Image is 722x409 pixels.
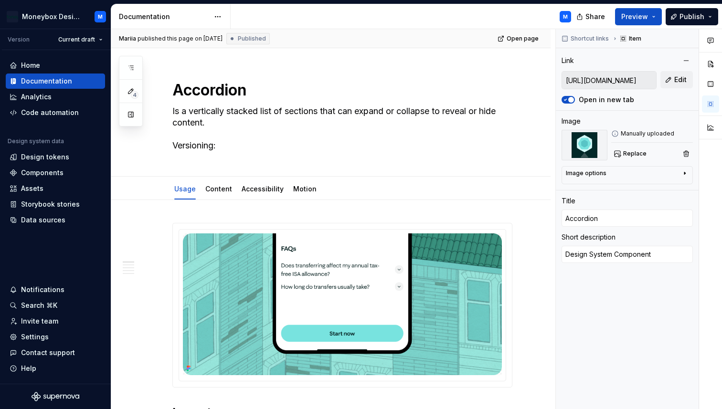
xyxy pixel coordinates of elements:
[21,348,75,357] div: Contact support
[119,35,136,42] span: Mariia
[495,32,543,45] a: Open page
[6,165,105,180] a: Components
[21,168,64,178] div: Components
[6,361,105,376] button: Help
[7,11,18,22] img: c17557e8-ebdc-49e2-ab9e-7487adcf6d53.png
[289,178,320,199] div: Motion
[293,185,317,193] a: Motion
[6,149,105,165] a: Design tokens
[562,56,574,65] div: Link
[559,32,613,45] button: Shortcut links
[562,232,616,242] div: Short description
[131,91,138,99] span: 4
[566,169,689,181] button: Image options
[98,13,103,21] div: M
[621,12,648,21] span: Preview
[2,6,109,27] button: Moneybox Design SystemM
[6,73,105,89] a: Documentation
[138,35,223,42] div: published this page on [DATE]
[21,285,64,294] div: Notifications
[170,79,510,102] textarea: Accordion
[8,137,64,145] div: Design system data
[21,76,72,86] div: Documentation
[21,301,57,310] div: Search ⌘K
[571,35,609,42] span: Shortcut links
[674,75,687,84] span: Edit
[611,147,651,160] button: Replace
[566,169,606,177] div: Image options
[562,246,693,263] textarea: Design System Component
[21,184,43,193] div: Assets
[563,13,568,21] div: M
[170,104,510,153] textarea: Is a vertically stacked list of sections that can expand or collapse to reveal or hide content. V...
[202,178,236,199] div: Content
[238,35,266,42] span: Published
[6,181,105,196] a: Assets
[54,33,107,46] button: Current draft
[6,298,105,313] button: Search ⌘K
[205,185,232,193] a: Content
[32,392,79,401] svg: Supernova Logo
[6,345,105,360] button: Contact support
[22,12,83,21] div: Moneybox Design System
[507,35,539,42] span: Open page
[119,12,209,21] div: Documentation
[21,364,36,373] div: Help
[6,282,105,297] button: Notifications
[6,212,105,228] a: Data sources
[660,71,693,88] button: Edit
[8,36,30,43] div: Version
[6,105,105,120] a: Code automation
[21,61,40,70] div: Home
[6,197,105,212] a: Storybook stories
[680,12,704,21] span: Publish
[6,58,105,73] a: Home
[58,36,95,43] span: Current draft
[562,130,607,160] img: c61b121b-fd44-4dd3-902a-1f1c95ef59be.png
[242,185,284,193] a: Accessibility
[562,196,575,206] div: Title
[21,152,69,162] div: Design tokens
[562,116,581,126] div: Image
[174,185,196,193] a: Usage
[572,8,611,25] button: Share
[21,215,65,225] div: Data sources
[6,329,105,345] a: Settings
[611,130,693,137] div: Manually uploaded
[666,8,718,25] button: Publish
[170,178,200,199] div: Usage
[21,199,80,209] div: Storybook stories
[615,8,662,25] button: Preview
[238,178,287,199] div: Accessibility
[585,12,605,21] span: Share
[562,210,693,227] input: Add title
[21,316,58,326] div: Invite team
[6,314,105,329] a: Invite team
[21,332,49,342] div: Settings
[579,95,634,105] label: Open in new tab
[21,108,79,117] div: Code automation
[21,92,52,102] div: Analytics
[623,150,647,157] span: Replace
[6,89,105,105] a: Analytics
